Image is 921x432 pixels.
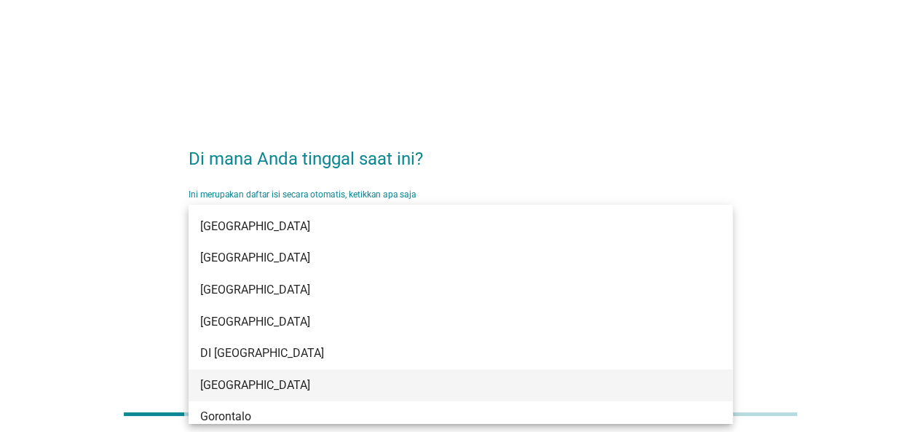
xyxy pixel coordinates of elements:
div: [GEOGRAPHIC_DATA] [200,249,677,267]
h2: Di mana Anda tinggal saat ini? [189,131,732,172]
input: Ini merupakan daftar isi secara otomatis, ketikkan apa saja [189,198,712,221]
div: [GEOGRAPHIC_DATA] [200,313,677,331]
i: arrow_drop_down [715,201,732,219]
div: [GEOGRAPHIC_DATA] [200,281,677,299]
div: [GEOGRAPHIC_DATA] [200,218,677,235]
div: DI [GEOGRAPHIC_DATA] [200,345,677,362]
div: Gorontalo [200,408,677,425]
div: [GEOGRAPHIC_DATA] [200,377,677,394]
